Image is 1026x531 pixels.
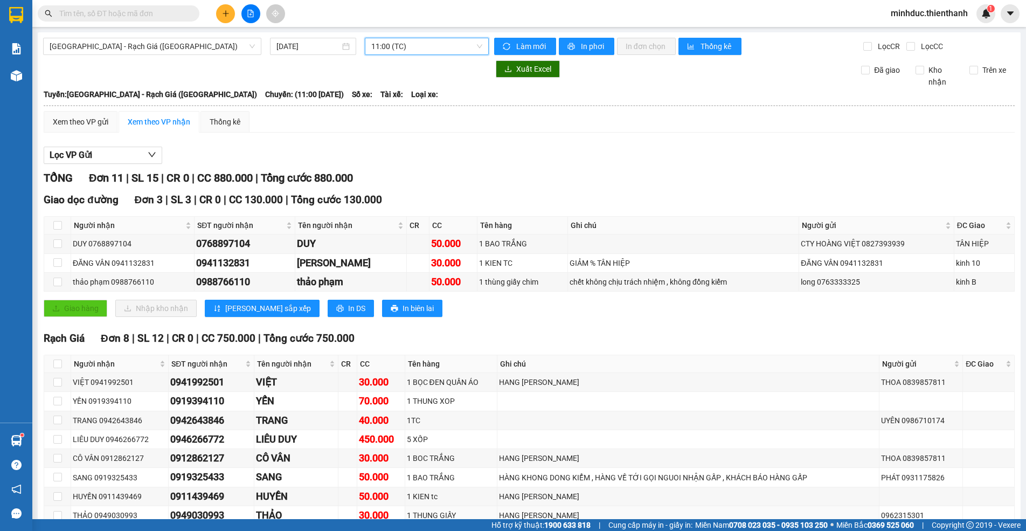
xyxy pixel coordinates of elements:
span: Chuyến: (11:00 [DATE]) [265,88,344,100]
button: printerIn DS [328,300,374,317]
span: Kho nhận [924,64,961,88]
span: Làm mới [516,40,547,52]
td: DUY [295,235,407,253]
span: SĐT người nhận [197,219,284,231]
th: Ghi chú [568,217,799,235]
div: 0941132831 [196,256,293,271]
span: printer [336,305,344,313]
td: SANG [254,468,338,487]
div: 5 XỐP [407,433,496,445]
span: bar-chart [687,43,696,51]
div: Thống kê [210,116,240,128]
span: | [167,332,169,344]
td: ĐĂNG VÂN [295,254,407,273]
span: Người nhận [74,358,157,370]
span: | [192,171,195,184]
div: LIÊU DUY 0946266772 [73,433,167,445]
button: uploadGiao hàng [44,300,107,317]
span: Tổng cước 880.000 [261,171,353,184]
button: plus [216,4,235,23]
span: Đơn 3 [135,194,163,206]
span: CC 750.000 [202,332,255,344]
span: | [196,332,199,344]
strong: 0708 023 035 - 0935 103 250 [729,521,828,529]
div: 0946266772 [170,432,252,447]
td: HUYỀN [254,487,338,506]
span: Người gửi [802,219,942,231]
div: 0962315301 [881,509,961,521]
span: SL 3 [171,194,191,206]
span: sort-ascending [213,305,221,313]
div: 50.000 [359,489,403,504]
span: In DS [348,302,365,314]
td: LIÊU DUY [254,430,338,449]
td: 0768897104 [195,235,295,253]
div: 1 KIEN tc [407,491,496,502]
span: Rạch Giá [44,332,85,344]
span: 11:00 (TC) [371,38,482,54]
div: GIẢM % TÂN HIỆP [570,257,797,269]
th: CR [407,217,429,235]
div: 1 BỌC ĐEN QUẦN ÁO [407,376,496,388]
div: 50.000 [431,274,475,289]
div: thảo phạm [297,274,405,289]
div: HANG [PERSON_NAME] [499,491,877,502]
span: Người gửi [882,358,952,370]
div: chết không chịu trách nhiệm , không đồng kiểm [570,276,797,288]
div: YẾN [256,394,336,409]
span: ĐC Giao [966,358,1003,370]
div: kinh 10 [956,257,1013,269]
div: ĐĂNG VÂN 0941132831 [73,257,192,269]
div: CTY HOÀNG VIỆT 0827393939 [801,238,952,250]
div: 40.000 [359,413,403,428]
b: Tuyến: [GEOGRAPHIC_DATA] - Rạch Giá ([GEOGRAPHIC_DATA]) [44,90,257,99]
th: Ghi chú [497,355,879,373]
div: VIỆT 0941992501 [73,376,167,388]
div: 450.000 [359,432,403,447]
span: | [224,194,226,206]
span: aim [272,10,279,17]
span: | [165,194,168,206]
span: | [599,519,600,531]
td: 0941132831 [195,254,295,273]
div: [PERSON_NAME] [297,256,405,271]
div: 0942643846 [170,413,252,428]
span: Thống kê [701,40,733,52]
div: 0911439469 [170,489,252,504]
span: Loại xe: [411,88,438,100]
span: 1 [989,5,993,12]
div: 1 KIEN TC [479,257,566,269]
div: DUY [297,236,405,251]
span: CC 880.000 [197,171,253,184]
strong: 0369 525 060 [868,521,914,529]
div: TRANG [256,413,336,428]
div: CÔ VÂN [256,451,336,466]
div: 30.000 [359,451,403,466]
span: Tổng cước 130.000 [291,194,382,206]
div: 1 THUNG XOP [407,395,496,407]
span: Sài Gòn - Rạch Giá (Hàng Hoá) [50,38,255,54]
img: warehouse-icon [11,435,22,446]
img: logo-vxr [9,7,23,23]
div: SANG 0919325433 [73,472,167,484]
input: Tìm tên, số ĐT hoặc mã đơn [59,8,186,19]
div: THOA 0839857811 [881,376,961,388]
span: Cung cấp máy in - giấy in: [608,519,692,531]
span: SL 15 [131,171,158,184]
span: notification [11,484,22,494]
span: Hỗ trợ kỹ thuật: [491,519,591,531]
span: message [11,508,22,519]
div: 30.000 [359,508,403,523]
span: ⚪️ [830,523,834,527]
img: icon-new-feature [981,9,991,18]
span: Tên người nhận [257,358,327,370]
strong: 1900 633 818 [544,521,591,529]
span: question-circle [11,460,22,470]
span: Người nhận [74,219,183,231]
div: VIỆT [256,375,336,390]
span: printer [567,43,577,51]
div: HANG [PERSON_NAME] [499,509,877,521]
td: YẾN [254,392,338,411]
div: TRANG 0942643846 [73,415,167,426]
div: THOA 0839857811 [881,452,961,464]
